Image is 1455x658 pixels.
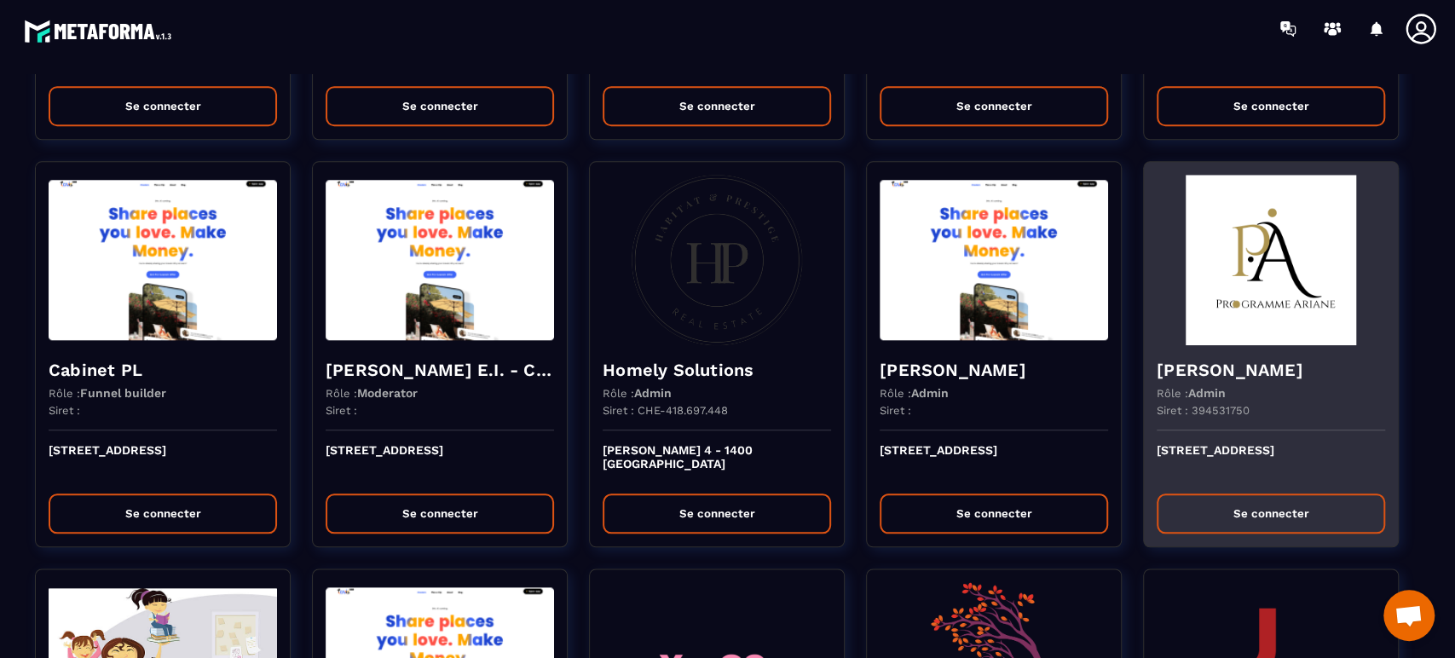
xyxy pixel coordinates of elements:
[49,493,277,534] button: Se connecter
[326,86,554,126] button: Se connecter
[880,175,1108,345] img: funnel-background
[880,86,1108,126] button: Se connecter
[603,386,672,400] p: Rôle :
[80,386,166,400] span: Funnel builder
[49,358,277,382] h4: Cabinet PL
[1157,493,1385,534] button: Se connecter
[603,175,831,345] img: funnel-background
[326,358,554,382] h4: [PERSON_NAME] E.I. - Cabinet Aequivalens
[24,15,177,47] img: logo
[1157,358,1385,382] h4: [PERSON_NAME]
[603,404,728,417] p: Siret : CHE-418.697.448
[1157,86,1385,126] button: Se connecter
[880,443,1108,481] p: [STREET_ADDRESS]
[49,443,277,481] p: [STREET_ADDRESS]
[911,386,949,400] span: Admin
[326,386,418,400] p: Rôle :
[603,443,831,481] p: [PERSON_NAME] 4 - 1400 [GEOGRAPHIC_DATA]
[326,443,554,481] p: [STREET_ADDRESS]
[880,493,1108,534] button: Se connecter
[1157,175,1385,345] img: funnel-background
[603,358,831,382] h4: Homely Solutions
[357,386,418,400] span: Moderator
[49,175,277,345] img: funnel-background
[326,404,357,417] p: Siret :
[634,386,672,400] span: Admin
[326,175,554,345] img: funnel-background
[1157,386,1226,400] p: Rôle :
[49,404,80,417] p: Siret :
[1188,386,1226,400] span: Admin
[1157,443,1385,481] p: [STREET_ADDRESS]
[880,404,911,417] p: Siret :
[1157,404,1250,417] p: Siret : 394531750
[1383,590,1435,641] div: Ouvrir le chat
[603,493,831,534] button: Se connecter
[603,86,831,126] button: Se connecter
[326,493,554,534] button: Se connecter
[880,358,1108,382] h4: [PERSON_NAME]
[880,386,949,400] p: Rôle :
[49,386,166,400] p: Rôle :
[49,86,277,126] button: Se connecter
